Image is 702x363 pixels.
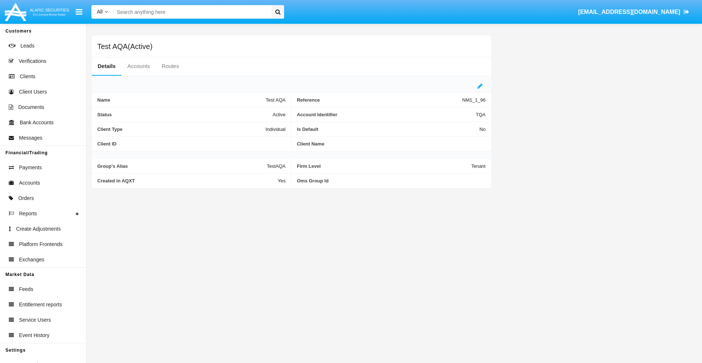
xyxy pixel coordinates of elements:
span: [EMAIL_ADDRESS][DOMAIN_NAME] [578,9,680,15]
span: Name [97,97,266,103]
span: Created in AQXT [97,178,278,184]
span: Event History [19,332,49,339]
span: Exchanges [19,256,44,264]
span: Reports [19,210,37,218]
span: Create Adjustments [16,225,61,233]
span: Oms Group Id [297,178,486,184]
a: Details [92,57,121,75]
span: TQA [476,112,486,117]
span: Client Users [19,88,47,96]
span: Tenant [471,163,486,169]
span: Firm Level [297,163,471,169]
span: Individual [265,126,286,132]
span: Messages [19,134,42,142]
span: Payments [19,164,42,171]
span: Verifications [19,57,46,65]
span: Group's Alias [97,163,267,169]
span: Clients [20,73,35,80]
span: Leads [20,42,34,50]
span: Reference [297,97,462,103]
span: Client Name [297,141,486,147]
a: Accounts [121,57,156,75]
span: Test AQA [266,97,286,103]
img: Logo image [4,1,70,23]
input: Search [113,5,269,19]
span: TestAQA [267,163,286,169]
span: Bank Accounts [20,119,54,126]
span: Documents [18,103,44,111]
span: Client Type [97,126,265,132]
span: Active [273,112,286,117]
span: Feeds [19,286,33,293]
span: Status [97,112,273,117]
span: NM1_1_96 [462,97,486,103]
span: Platform Frontends [19,241,63,248]
a: All [91,8,113,16]
span: No [479,126,486,132]
span: All [97,9,103,15]
a: [EMAIL_ADDRESS][DOMAIN_NAME] [575,2,693,22]
span: Account Identifier [297,112,476,117]
span: Client ID [97,141,286,147]
span: Accounts [19,179,40,187]
span: Yes [278,178,286,184]
h5: Test AQA(Active) [97,44,152,49]
span: Orders [18,194,34,202]
span: Entitlement reports [19,301,62,309]
a: Routes [156,57,185,75]
span: Service Users [19,316,51,324]
span: Is Default [297,126,479,132]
